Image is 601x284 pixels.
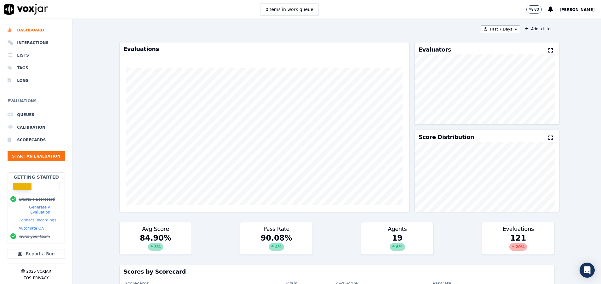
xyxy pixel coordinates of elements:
[8,36,65,49] a: Interactions
[390,243,405,251] div: 6 %
[244,226,308,232] h3: Pass Rate
[523,25,554,33] button: Add a filter
[534,7,539,12] p: 80
[8,134,65,146] a: Scorecards
[509,243,527,251] div: 20 %
[8,109,65,121] a: Queues
[419,47,451,53] h3: Evaluators
[482,233,554,254] div: 121
[8,74,65,87] a: Logs
[148,243,163,251] div: 3 %
[269,243,284,251] div: 4 %
[8,24,65,36] a: Dashboard
[19,226,44,231] button: Automate QA
[120,233,192,254] div: 84.90 %
[123,269,551,275] h3: Scores by Scorecard
[419,134,474,140] h3: Score Distribution
[8,151,65,161] button: Start an Evaluation
[526,5,542,14] button: 80
[526,5,548,14] button: 80
[260,3,319,15] button: 0items in work queue
[4,4,49,15] img: voxjar logo
[8,62,65,74] a: Tags
[33,276,49,281] button: Privacy
[361,233,433,254] div: 19
[24,276,31,281] button: TOS
[14,174,59,180] h2: Getting Started
[559,6,601,13] button: [PERSON_NAME]
[19,218,56,223] button: Connect Recordings
[19,234,50,239] button: Invite your team
[559,8,595,12] span: [PERSON_NAME]
[26,269,51,274] p: 2025 Voxjar
[365,226,429,232] h3: Agents
[123,46,405,52] h3: Evaluations
[481,25,520,33] button: Past 7 Days
[19,197,55,202] button: Create a Scorecard
[486,226,550,232] h3: Evaluations
[8,121,65,134] a: Calibration
[8,249,65,259] button: Report a Bug
[123,226,188,232] h3: Avg Score
[580,263,595,278] div: Open Intercom Messenger
[19,205,62,215] button: Generate AI Evaluation
[8,49,65,62] a: Lists
[240,233,312,254] div: 90.08 %
[8,97,65,109] h6: Evaluations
